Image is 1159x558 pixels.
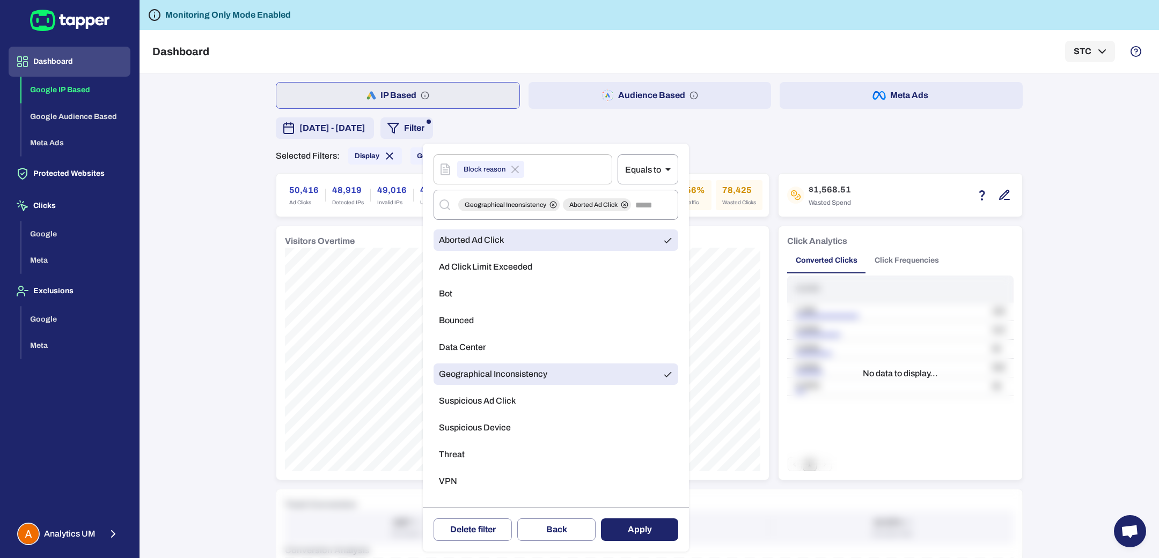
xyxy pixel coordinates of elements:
[434,518,512,541] button: Deletefilter
[478,523,496,536] span: filter
[517,518,596,541] button: Back
[1114,515,1146,547] a: Open chat
[439,396,516,406] span: Suspicious Ad Click
[457,163,512,176] span: Block reason
[458,200,553,209] span: Geographical Inconsistency
[439,369,547,380] span: Geographical Inconsistency
[563,198,631,211] div: Aborted Ad Click
[618,154,678,184] div: Equals to
[439,288,452,299] span: Bot
[439,342,486,353] span: Data Center
[563,200,624,209] span: Aborted Ad Click
[439,315,474,326] span: Bounced
[439,422,511,433] span: Suspicious Device
[439,476,457,487] span: VPN
[601,518,678,541] button: Apply
[439,449,465,460] span: Threat
[458,198,560,211] div: Geographical Inconsistency
[439,262,532,272] span: Ad Click Limit Exceeded
[439,235,504,245] span: Aborted Ad Click
[457,161,524,178] div: Block reason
